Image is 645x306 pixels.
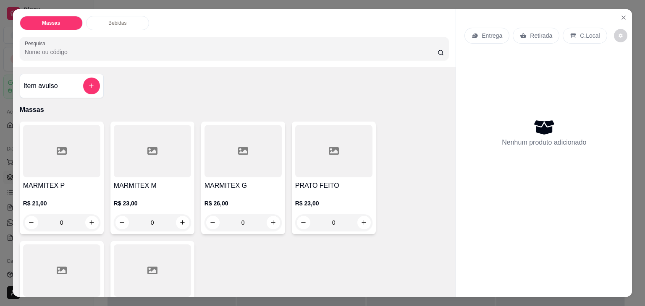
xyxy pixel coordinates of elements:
[205,199,282,207] p: R$ 26,00
[25,40,48,47] label: Pesquisa
[482,31,502,40] p: Entrega
[295,181,372,191] h4: PRATO FEITO
[23,199,100,207] p: R$ 21,00
[25,48,438,56] input: Pesquisa
[23,181,100,191] h4: MARMITEX P
[114,199,191,207] p: R$ 23,00
[114,181,191,191] h4: MARMITEX M
[83,78,100,94] button: add-separate-item
[20,105,449,115] p: Massas
[295,199,372,207] p: R$ 23,00
[42,20,60,26] p: Massas
[115,216,129,229] button: decrease-product-quantity
[176,216,189,229] button: increase-product-quantity
[297,216,310,229] button: decrease-product-quantity
[206,216,220,229] button: decrease-product-quantity
[617,11,630,24] button: Close
[357,216,371,229] button: increase-product-quantity
[267,216,280,229] button: increase-product-quantity
[24,81,58,91] h4: Item avulso
[108,20,126,26] p: Bebidas
[205,181,282,191] h4: MARMITEX G
[85,216,99,229] button: increase-product-quantity
[614,29,627,42] button: decrease-product-quantity
[530,31,552,40] p: Retirada
[580,31,600,40] p: C.Local
[25,216,38,229] button: decrease-product-quantity
[502,137,586,148] p: Nenhum produto adicionado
